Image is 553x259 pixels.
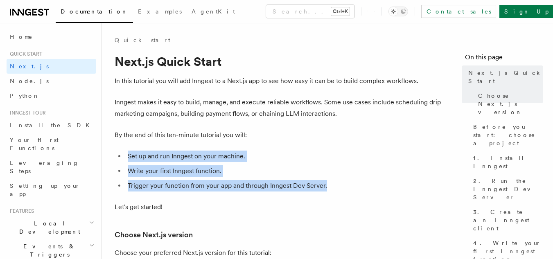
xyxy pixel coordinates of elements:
[192,8,235,15] span: AgentKit
[470,151,543,173] a: 1. Install Inngest
[478,92,543,116] span: Choose Next.js version
[473,154,543,170] span: 1. Install Inngest
[468,69,543,85] span: Next.js Quick Start
[10,137,59,151] span: Your first Functions
[7,110,46,116] span: Inngest tour
[266,5,354,18] button: Search...Ctrl+K
[115,75,442,87] p: In this tutorial you will add Inngest to a Next.js app to see how easy it can be to build complex...
[10,63,49,70] span: Next.js
[125,180,442,191] li: Trigger your function from your app and through Inngest Dev Server.
[7,133,96,155] a: Your first Functions
[10,92,40,99] span: Python
[473,123,543,147] span: Before you start: choose a project
[133,2,187,22] a: Examples
[125,151,442,162] li: Set up and run Inngest on your machine.
[61,8,128,15] span: Documentation
[56,2,133,23] a: Documentation
[115,201,442,213] p: Let's get started!
[465,65,543,88] a: Next.js Quick Start
[7,118,96,133] a: Install the SDK
[115,54,442,69] h1: Next.js Quick Start
[7,51,42,57] span: Quick start
[10,78,49,84] span: Node.js
[7,155,96,178] a: Leveraging Steps
[7,59,96,74] a: Next.js
[473,177,543,201] span: 2. Run the Inngest Dev Server
[388,7,408,16] button: Toggle dark mode
[10,122,95,128] span: Install the SDK
[7,178,96,201] a: Setting up your app
[7,219,89,236] span: Local Development
[331,7,350,16] kbd: Ctrl+K
[7,29,96,44] a: Home
[421,5,496,18] a: Contact sales
[7,88,96,103] a: Python
[470,119,543,151] a: Before you start: choose a project
[10,33,33,41] span: Home
[470,205,543,236] a: 3. Create an Inngest client
[10,160,79,174] span: Leveraging Steps
[115,36,170,44] a: Quick start
[115,97,442,119] p: Inngest makes it easy to build, manage, and execute reliable workflows. Some use cases include sc...
[475,88,543,119] a: Choose Next.js version
[125,165,442,177] li: Write your first Inngest function.
[7,216,96,239] button: Local Development
[7,242,89,259] span: Events & Triggers
[473,208,543,232] span: 3. Create an Inngest client
[187,2,240,22] a: AgentKit
[138,8,182,15] span: Examples
[7,74,96,88] a: Node.js
[470,173,543,205] a: 2. Run the Inngest Dev Server
[7,208,34,214] span: Features
[465,52,543,65] h4: On this page
[10,182,80,197] span: Setting up your app
[115,229,193,241] a: Choose Next.js version
[115,247,442,259] p: Choose your preferred Next.js version for this tutorial:
[115,129,442,141] p: By the end of this ten-minute tutorial you will:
